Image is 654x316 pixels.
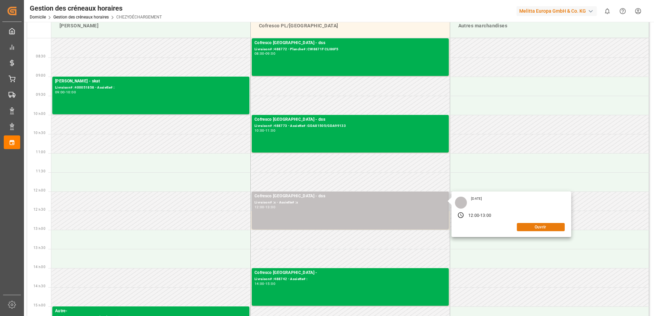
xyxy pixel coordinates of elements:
div: 12:00 [254,206,264,209]
div: Autre- [55,308,247,315]
div: Livraison# :x - Assiette# :x [254,200,446,206]
div: - [264,282,265,285]
div: - [264,52,265,55]
div: Cofresco [GEOGRAPHIC_DATA] - dss [254,193,446,200]
button: Afficher 0 nouvelles notifications [600,3,615,19]
div: Livraison# :488772 - Planche# :CW8871F CLI86F5 [254,47,446,52]
div: Cofresco [GEOGRAPHIC_DATA] - dss [254,40,446,47]
div: 10:00 [254,129,264,132]
div: [DATE] [469,196,484,201]
div: - [479,213,480,219]
span: 09:00 [36,74,45,77]
div: 10:00 [66,91,76,94]
div: 11:00 [265,129,275,132]
span: 10 h 30 [34,131,45,135]
div: 13:00 [480,213,491,219]
div: 15:00 [265,282,275,285]
div: - [264,206,265,209]
span: 14 h 30 [34,284,45,288]
div: Cofresco [GEOGRAPHIC_DATA] - dss [254,116,446,123]
span: 12 h 30 [34,208,45,211]
div: 09:00 [55,91,65,94]
span: 08:30 [36,54,45,58]
button: Centre d’aide [615,3,630,19]
div: - [264,129,265,132]
span: 13 h 00 [34,227,45,231]
span: 11:30 [36,169,45,173]
div: 09:00 [265,52,275,55]
span: 14 h 00 [34,265,45,269]
button: Melitta Europa GmbH & Co. KG [516,4,600,17]
div: [PERSON_NAME] [57,19,245,32]
div: Livraison# :488773 - Assiette# :GDA81505/GDA99133 [254,123,446,129]
div: 13:00 [265,206,275,209]
span: 11:00 [36,150,45,154]
a: Domicile [30,15,46,19]
div: Cofresco [GEOGRAPHIC_DATA] - [254,269,446,276]
span: 12 h 00 [34,188,45,192]
div: Livraison# :400051858 - Assiette# : [55,85,247,91]
a: Gestion des créneaux horaires [53,15,109,19]
span: 15 h 00 [34,303,45,307]
div: [PERSON_NAME] - skat [55,78,247,85]
div: 08:00 [254,52,264,55]
span: 13 h 30 [34,246,45,250]
span: 09:30 [36,93,45,96]
div: - [65,91,66,94]
font: Melitta Europa GmbH & Co. KG [519,8,586,15]
span: 10 h 00 [34,112,45,116]
div: 12:00 [468,213,479,219]
button: Ouvrir [517,223,565,231]
div: Gestion des créneaux horaires [30,3,162,13]
div: Livraison# :488742 - Assiette# : [254,276,446,282]
div: Cofresco PL/[GEOGRAPHIC_DATA] [256,19,444,32]
div: Autres marchandises [456,19,644,32]
div: 14:00 [254,282,264,285]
